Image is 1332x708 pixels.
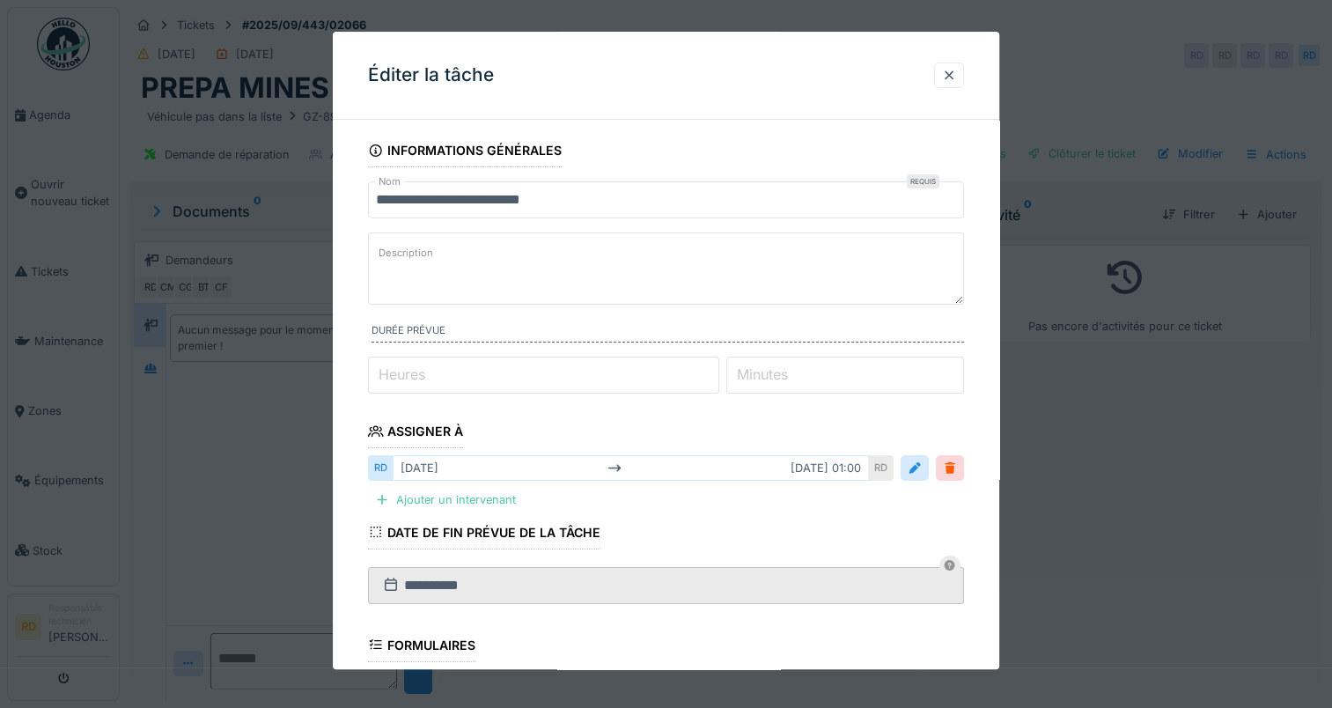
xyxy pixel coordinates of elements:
div: [DATE] [DATE] 01:00 [393,455,869,481]
label: Nom [375,174,404,189]
div: Ajouter un intervenant [368,489,523,513]
div: RD [869,455,894,481]
div: RD [368,455,393,481]
div: Formulaires [368,632,475,662]
label: Durée prévue [372,323,964,343]
label: Minutes [733,364,791,385]
h3: Éditer la tâche [368,64,494,86]
div: Informations générales [368,137,562,167]
label: Description [375,242,437,264]
div: Requis [907,174,939,188]
div: Date de fin prévue de la tâche [368,520,600,549]
div: Assigner à [368,418,463,448]
label: Heures [375,364,429,385]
